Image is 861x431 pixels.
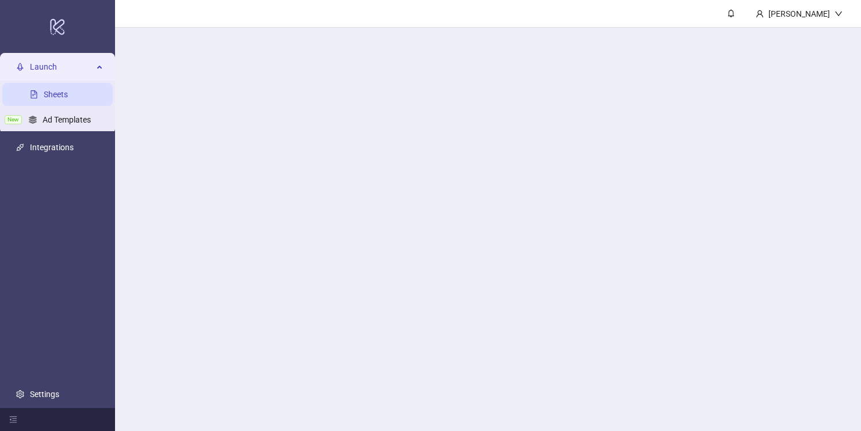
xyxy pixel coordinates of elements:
[764,7,835,20] div: [PERSON_NAME]
[30,55,93,78] span: Launch
[727,9,735,17] span: bell
[9,415,17,424] span: menu-fold
[43,115,91,124] a: Ad Templates
[835,10,843,18] span: down
[16,63,24,71] span: rocket
[756,10,764,18] span: user
[30,390,59,399] a: Settings
[30,143,74,152] a: Integrations
[44,90,68,99] a: Sheets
